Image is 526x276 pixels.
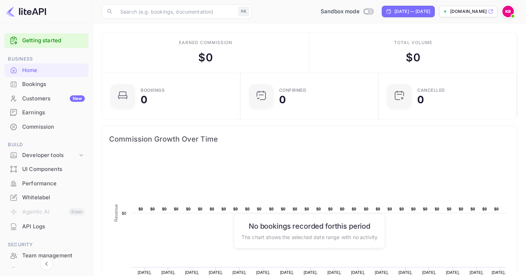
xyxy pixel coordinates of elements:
[22,37,85,45] a: Getting started
[4,177,88,190] a: Performance
[138,207,143,211] text: $0
[22,151,78,160] div: Developer tools
[70,95,85,102] div: New
[245,207,250,211] text: $0
[471,207,475,211] text: $0
[399,207,404,211] text: $0
[406,49,420,66] div: $ 0
[316,207,321,211] text: $0
[141,95,147,105] div: 0
[340,207,345,211] text: $0
[198,49,213,66] div: $ 0
[242,222,378,230] h6: No bookings recorded for this period
[4,120,88,133] a: Commission
[22,180,85,188] div: Performance
[4,162,88,176] a: UI Components
[4,106,88,120] div: Earnings
[198,207,203,211] text: $0
[376,207,380,211] text: $0
[22,165,85,173] div: UI Components
[6,6,46,17] img: LiteAPI logo
[141,88,165,92] div: Bookings
[22,95,85,103] div: Customers
[22,66,85,75] div: Home
[4,106,88,119] a: Earnings
[122,211,126,215] text: $0
[388,207,392,211] text: $0
[417,95,424,105] div: 0
[305,207,309,211] text: $0
[328,207,333,211] text: $0
[502,6,514,17] img: Kyle Bromont
[150,207,155,211] text: $0
[22,266,85,274] div: Fraud management
[364,207,369,211] text: $0
[482,207,487,211] text: $0
[257,207,262,211] text: $0
[4,220,88,233] a: API Logs
[4,191,88,204] a: Whitelabel
[4,141,88,149] span: Build
[4,120,88,134] div: Commission
[233,207,238,211] text: $0
[179,39,232,46] div: Earned commission
[162,207,167,211] text: $0
[109,133,510,145] span: Commission Growth Over Time
[22,123,85,131] div: Commission
[394,8,430,15] div: [DATE] — [DATE]
[22,223,85,231] div: API Logs
[40,257,53,270] button: Collapse navigation
[279,95,286,105] div: 0
[22,252,85,260] div: Team management
[269,207,274,211] text: $0
[459,207,463,211] text: $0
[423,207,428,211] text: $0
[22,194,85,202] div: Whitelabel
[4,92,88,105] a: CustomersNew
[494,207,499,211] text: $0
[4,63,88,77] a: Home
[450,8,487,15] p: [DOMAIN_NAME]
[281,207,286,211] text: $0
[116,4,235,19] input: Search (e.g. bookings, documentation)
[4,162,88,176] div: UI Components
[174,207,179,211] text: $0
[4,33,88,48] div: Getting started
[394,39,432,46] div: Total volume
[411,207,416,211] text: $0
[293,207,297,211] text: $0
[318,8,376,16] div: Switch to Production mode
[4,92,88,106] div: CustomersNew
[4,249,88,262] a: Team management
[4,241,88,249] span: Security
[4,55,88,63] span: Business
[352,207,356,211] text: $0
[435,207,439,211] text: $0
[22,109,85,117] div: Earnings
[417,88,445,92] div: CANCELLED
[210,207,214,211] text: $0
[186,207,191,211] text: $0
[22,80,85,89] div: Bookings
[221,207,226,211] text: $0
[238,7,249,16] div: ⌘K
[4,77,88,91] a: Bookings
[382,6,435,17] div: Click to change the date range period
[321,8,360,16] span: Sandbox mode
[279,88,307,92] div: Confirmed
[4,149,88,162] div: Developer tools
[447,207,452,211] text: $0
[242,233,378,241] p: The chart shows the selected date range with no activity
[114,204,119,222] text: Revenue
